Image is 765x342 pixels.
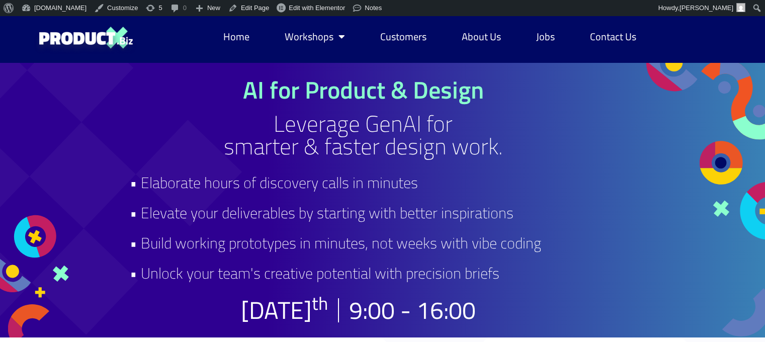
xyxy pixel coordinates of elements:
[275,25,355,48] a: Workshops
[679,4,733,12] span: [PERSON_NAME]
[213,25,260,48] a: Home
[526,25,565,48] a: Jobs
[452,25,511,48] a: About Us
[130,167,597,288] h2: • Elaborate hours of discovery calls in minutes • Elevate your deliverables by starting with bett...
[349,298,476,322] h2: 9:00 - 16:00
[130,78,597,102] h1: AI for Product & Design
[370,25,437,48] a: Customers
[580,25,646,48] a: Contact Us
[289,4,345,12] span: Edit with Elementor
[130,112,597,157] h2: Leverage GenAI for smarter & faster design work.
[213,25,646,48] nav: Menu
[312,289,328,317] sup: th
[241,298,328,322] p: [DATE]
